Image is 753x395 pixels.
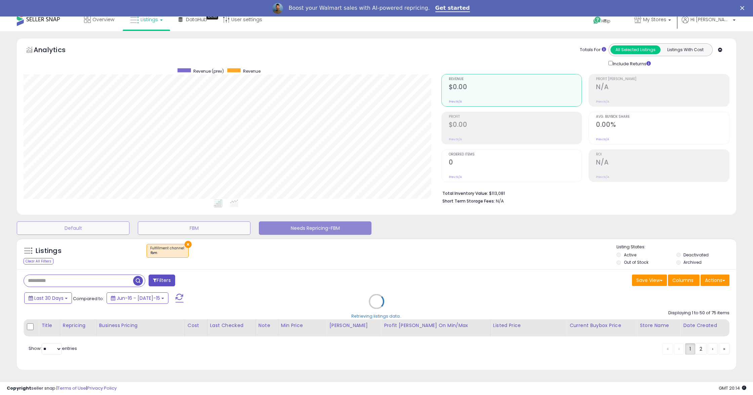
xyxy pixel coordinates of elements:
span: 2025-08-15 20:14 GMT [719,385,746,391]
h2: N/A [596,83,729,92]
span: Revenue (prev) [193,68,224,74]
span: Help [601,19,610,24]
div: Boost your Walmart sales with AI-powered repricing. [288,5,430,11]
button: Needs Repricing-FBM [259,221,371,235]
strong: Copyright [7,385,31,391]
b: Short Term Storage Fees: [442,198,495,204]
div: Retrieving listings data.. [351,313,402,319]
a: Listings [125,9,168,30]
small: Prev: N/A [596,100,609,104]
small: Prev: N/A [449,100,462,104]
h2: N/A [596,158,729,168]
img: Profile image for Adrian [272,3,283,14]
h2: $0.00 [449,121,582,130]
a: Terms of Use [57,385,86,391]
div: seller snap | | [7,385,117,392]
button: Default [17,221,129,235]
button: All Selected Listings [610,45,661,54]
li: $113,081 [442,189,725,197]
span: Profit [449,115,582,119]
small: Prev: N/A [449,175,462,179]
button: FBM [138,221,250,235]
div: Close [740,6,747,10]
span: Profit [PERSON_NAME] [596,77,729,81]
span: Avg. Buybox Share [596,115,729,119]
span: DataHub [186,16,207,23]
span: Revenue [243,68,261,74]
span: Listings [141,16,158,23]
small: Prev: N/A [596,137,609,141]
a: Get started [435,5,470,12]
a: User settings [218,9,267,30]
a: DataHub [173,9,212,30]
span: Revenue [449,77,582,81]
a: My Stores [629,9,676,31]
a: Privacy Policy [87,385,117,391]
h2: 0.00% [596,121,729,130]
b: Total Inventory Value: [442,190,488,196]
button: Listings With Cost [660,45,710,54]
h2: $0.00 [449,83,582,92]
a: Help [588,11,624,31]
a: Overview [79,9,119,30]
span: ROI [596,153,729,156]
span: N/A [496,198,504,204]
span: Overview [92,16,114,23]
h5: Analytics [34,45,79,56]
a: Hi [PERSON_NAME] [682,16,736,31]
span: My Stores [643,16,666,23]
small: Prev: N/A [449,137,462,141]
small: Prev: N/A [596,175,609,179]
div: Include Returns [603,60,659,67]
h2: 0 [449,158,582,168]
span: Ordered Items [449,153,582,156]
i: Get Help [593,16,601,25]
span: Hi [PERSON_NAME] [690,16,731,23]
div: Totals For [580,47,606,53]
